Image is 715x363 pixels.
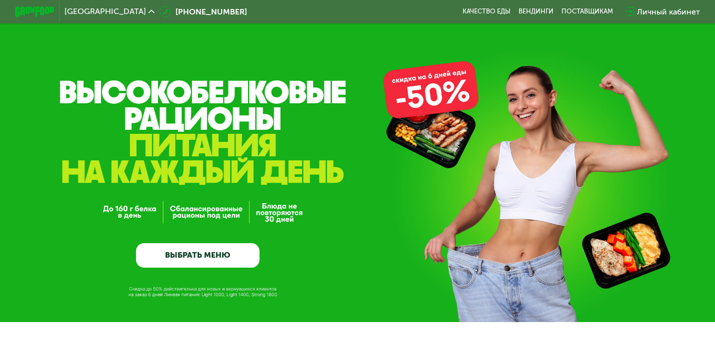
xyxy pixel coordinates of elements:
[136,243,259,268] a: ВЫБРАТЬ МЕНЮ
[518,7,553,15] a: Вендинги
[637,6,700,18] div: Личный кабинет
[462,7,510,15] a: Качество еды
[561,7,613,15] div: поставщикам
[64,7,146,15] span: [GEOGRAPHIC_DATA]
[159,6,247,18] a: [PHONE_NUMBER]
